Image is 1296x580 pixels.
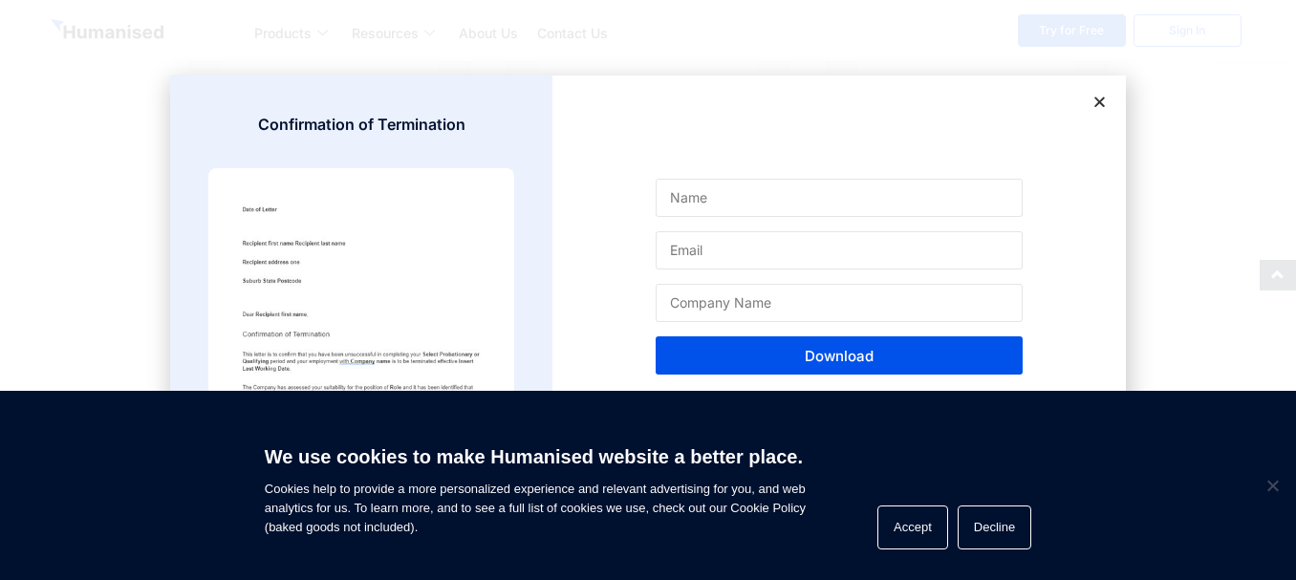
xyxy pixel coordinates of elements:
h6: We use cookies to make Humanised website a better place. [265,443,806,470]
span: Decline [1263,476,1282,495]
button: Accept [877,505,948,549]
button: Decline [958,505,1031,549]
input: Name [656,179,1023,217]
span: Cookies help to provide a more personalized experience and relevant advertising for you, and web ... [265,434,806,537]
h3: Confirmation of Termination [208,114,514,135]
span: Download [805,349,874,363]
input: Company Name [656,284,1023,322]
button: Download [656,336,1023,375]
input: Email [656,231,1023,269]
